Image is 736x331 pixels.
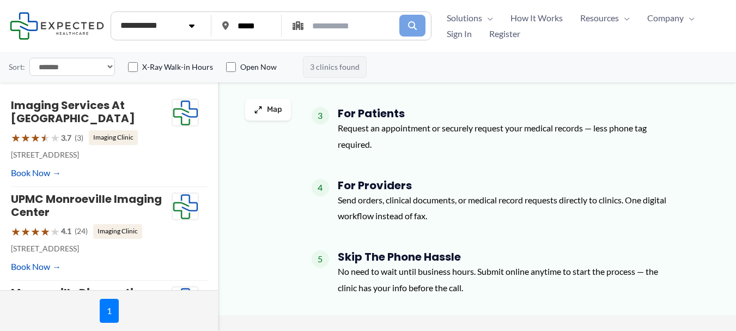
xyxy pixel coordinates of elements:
span: Resources [580,10,619,26]
span: ★ [21,221,31,242]
span: Imaging Clinic [93,224,142,238]
span: ★ [40,221,50,242]
h4: For Providers [338,179,678,192]
a: UPMC Monroeville Imaging Center [11,191,162,220]
a: Imaging Services at [GEOGRAPHIC_DATA] [11,98,135,126]
span: ★ [21,128,31,148]
span: Menu Toggle [684,10,695,26]
span: Menu Toggle [619,10,630,26]
span: Map [267,105,282,115]
a: Register [480,26,529,42]
span: Sign In [447,26,472,42]
img: Maximize [254,105,263,114]
span: Imaging Clinic [89,130,138,145]
span: 3 clinics found [303,56,367,78]
span: ★ [11,221,21,242]
p: [STREET_ADDRESS] [11,148,172,162]
span: (3) [75,131,83,145]
span: Menu Toggle [482,10,493,26]
span: 5 [312,250,329,268]
label: Sort: [9,60,25,74]
button: Map [245,99,291,121]
img: Expected Healthcare Logo [172,193,198,220]
span: ★ [11,128,21,148]
img: Expected Healthcare Logo [172,287,198,314]
span: (24) [75,224,88,238]
span: Solutions [447,10,482,26]
span: ★ [31,221,40,242]
label: Open Now [240,62,277,73]
span: Register [489,26,520,42]
p: Request an appointment or securely request your medical records — less phone tag required. [338,120,678,152]
span: 4.1 [61,224,71,238]
span: Company [647,10,684,26]
label: X-Ray Walk-in Hours [142,62,213,73]
a: SolutionsMenu Toggle [438,10,502,26]
a: CompanyMenu Toggle [638,10,703,26]
a: Monroeville Diagnostic Imaging [11,285,141,314]
a: Sign In [438,26,480,42]
h4: For Patients [338,107,678,120]
span: How It Works [510,10,563,26]
img: Expected Healthcare Logo [172,99,198,127]
p: No need to wait until business hours. Submit online anytime to start the process — the clinic has... [338,263,678,296]
span: 4 [312,179,329,196]
span: 3 [312,107,329,124]
span: ★ [50,128,60,148]
a: How It Works [502,10,571,26]
span: ★ [31,128,40,148]
span: 3.7 [61,131,71,145]
h4: Skip The Phone Hassle [338,250,678,263]
img: Expected Healthcare Logo - side, dark font, small [10,12,104,40]
a: Book Now [11,165,61,181]
span: 1 [100,299,119,323]
p: [STREET_ADDRESS] [11,242,172,256]
span: ★ [40,128,50,148]
a: ResourcesMenu Toggle [571,10,638,26]
span: ★ [50,221,60,242]
p: Send orders, clinical documents, or medical record requests directly to clinics. One digital work... [338,192,678,224]
a: Book Now [11,258,61,275]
